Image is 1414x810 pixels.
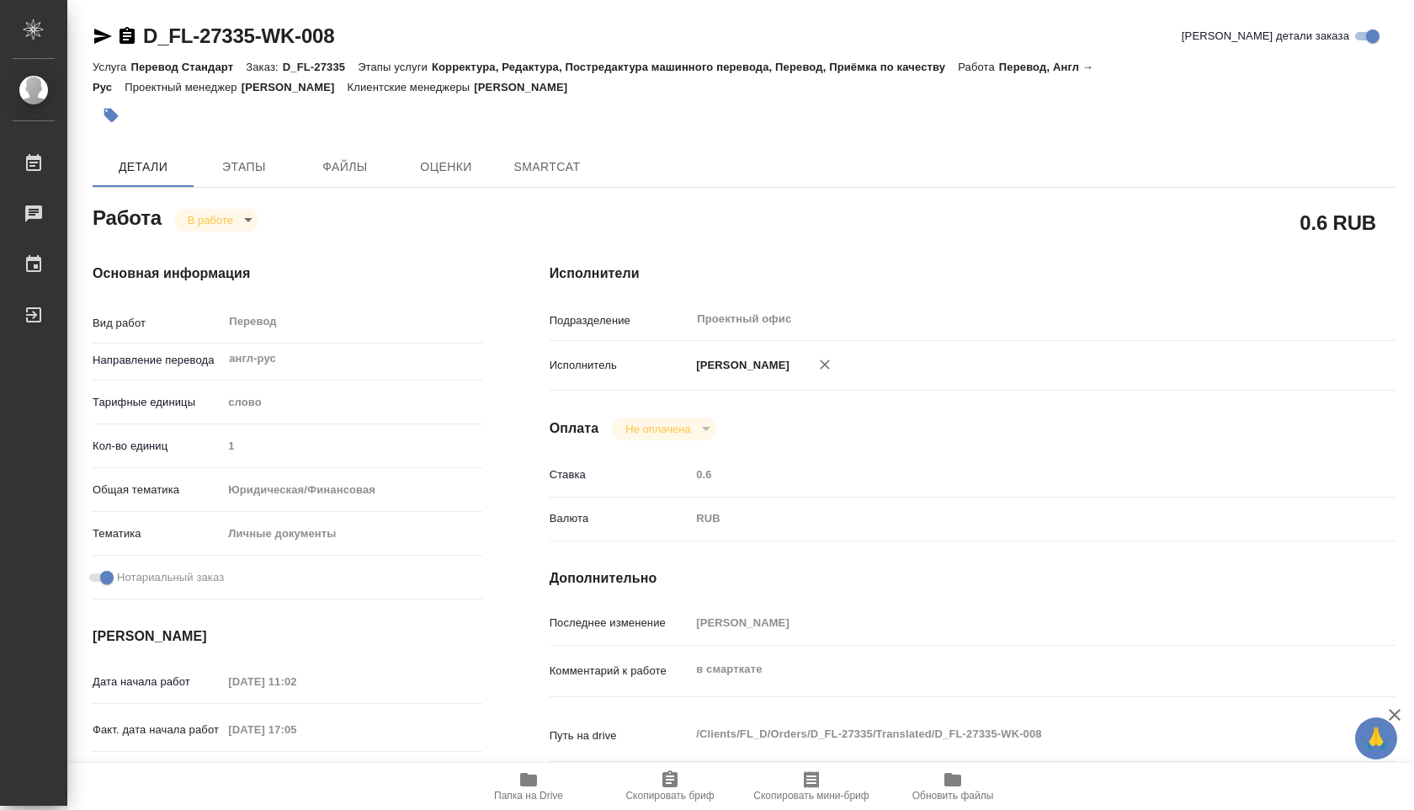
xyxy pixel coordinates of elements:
[690,357,789,374] p: [PERSON_NAME]
[283,61,358,73] p: D_FL-27335
[550,418,599,439] h4: Оплата
[1182,28,1349,45] span: [PERSON_NAME] детали заказа
[550,510,691,527] p: Валюта
[222,434,481,458] input: Пустое поле
[93,61,130,73] p: Услуга
[882,763,1023,810] button: Обновить файлы
[550,663,691,679] p: Комментарий к работе
[183,213,238,227] button: В работе
[690,655,1325,684] textarea: в смарткате
[93,97,130,134] button: Добавить тэг
[117,26,137,46] button: Скопировать ссылку
[690,720,1325,749] textarea: /Clients/FL_D/Orders/D_FL-27335/Translated/D_FL-27335-WK-008
[93,352,222,369] p: Направление перевода
[93,315,222,332] p: Вид работ
[103,157,183,178] span: Детали
[204,157,284,178] span: Этапы
[1300,208,1376,237] h2: 0.6 RUB
[222,388,481,417] div: слово
[93,722,222,738] p: Факт. дата начала работ
[494,790,563,802] span: Папка на Drive
[550,466,691,483] p: Ставка
[599,763,741,810] button: Скопировать бриф
[93,264,482,284] h4: Основная информация
[406,157,486,178] span: Оценки
[93,394,222,411] p: Тарифные единицы
[246,61,282,73] p: Заказ:
[612,418,715,440] div: В работе
[1362,721,1390,756] span: 🙏
[625,790,714,802] span: Скопировать бриф
[690,610,1325,635] input: Пустое поле
[130,61,246,73] p: Перевод Стандарт
[690,462,1325,487] input: Пустое поле
[507,157,587,178] span: SmartCat
[1355,717,1397,759] button: 🙏
[550,615,691,631] p: Последнее изменение
[222,761,369,786] input: Пустое поле
[806,346,843,383] button: Удалить исполнителя
[620,422,695,436] button: Не оплачена
[222,520,481,548] div: Личные документы
[93,674,222,690] p: Дата начала работ
[741,763,882,810] button: Скопировать мини-бриф
[550,312,691,329] p: Подразделение
[174,209,258,232] div: В работе
[305,157,385,178] span: Файлы
[93,482,222,498] p: Общая тематика
[348,81,475,93] p: Клиентские менеджеры
[242,81,348,93] p: [PERSON_NAME]
[93,438,222,455] p: Кол-во единиц
[222,717,369,742] input: Пустое поле
[117,569,224,586] span: Нотариальный заказ
[474,81,580,93] p: [PERSON_NAME]
[93,201,162,232] h2: Работа
[753,790,869,802] span: Скопировать мини-бриф
[958,61,999,73] p: Работа
[550,264,1395,284] h4: Исполнители
[93,525,222,542] p: Тематика
[125,81,241,93] p: Проектный менеджер
[458,763,599,810] button: Папка на Drive
[912,790,994,802] span: Обновить файлы
[432,61,958,73] p: Корректура, Редактура, Постредактура машинного перевода, Перевод, Приёмка по качеству
[690,504,1325,533] div: RUB
[93,626,482,647] h4: [PERSON_NAME]
[222,669,369,694] input: Пустое поле
[550,727,691,744] p: Путь на drive
[143,24,334,47] a: D_FL-27335-WK-008
[550,357,691,374] p: Исполнитель
[358,61,432,73] p: Этапы услуги
[222,476,481,504] div: Юридическая/Финансовая
[93,26,113,46] button: Скопировать ссылку для ЯМессенджера
[550,568,1395,589] h4: Дополнительно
